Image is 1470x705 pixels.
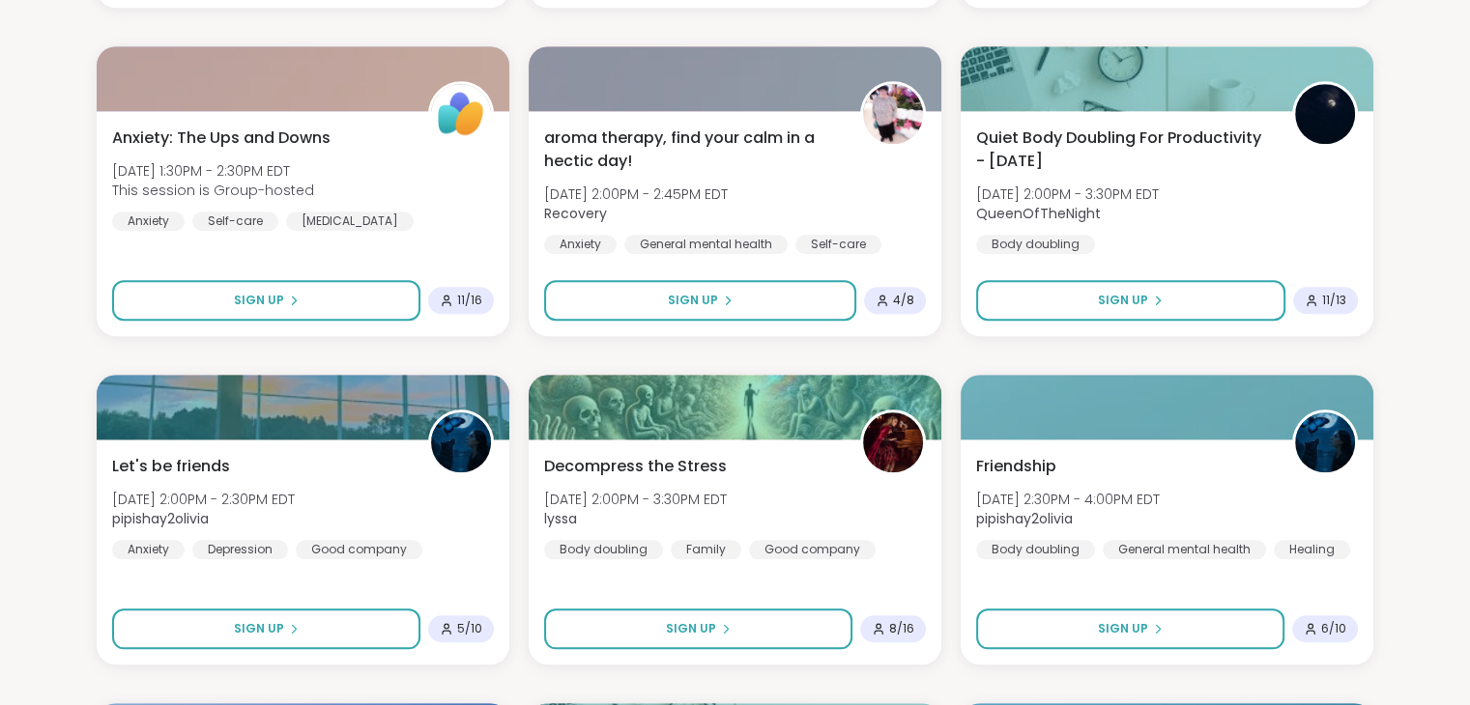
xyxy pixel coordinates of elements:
[544,509,577,528] b: lyssa
[668,292,718,309] span: Sign Up
[112,161,314,181] span: [DATE] 1:30PM - 2:30PM EDT
[976,490,1160,509] span: [DATE] 2:30PM - 4:00PM EDT
[624,235,788,254] div: General mental health
[893,293,914,308] span: 4 / 8
[112,490,295,509] span: [DATE] 2:00PM - 2:30PM EDT
[1295,84,1355,144] img: QueenOfTheNight
[976,608,1284,649] button: Sign Up
[976,540,1095,559] div: Body doubling
[544,608,852,649] button: Sign Up
[544,455,727,478] span: Decompress the Stress
[1274,540,1350,559] div: Healing
[863,412,923,472] img: lyssa
[889,621,914,636] span: 8 / 16
[112,608,420,649] button: Sign Up
[544,127,839,173] span: aroma therapy, find your calm in a hectic day!
[112,509,209,528] b: pipishay2olivia
[112,181,314,200] span: This session is Group-hosted
[976,184,1159,204] span: [DATE] 2:00PM - 3:30PM EDT
[1321,621,1346,636] span: 6 / 10
[976,280,1285,321] button: Sign Up
[457,293,482,308] span: 11 / 16
[112,455,230,478] span: Let's be friends
[112,127,331,150] span: Anxiety: The Ups and Downs
[431,412,491,472] img: pipishay2olivia
[192,211,278,231] div: Self-care
[1098,292,1148,309] span: Sign Up
[1322,293,1346,308] span: 11 / 13
[976,455,1056,478] span: Friendship
[976,204,1101,223] b: QueenOfTheNight
[234,292,284,309] span: Sign Up
[544,280,856,321] button: Sign Up
[671,540,741,559] div: Family
[976,235,1095,254] div: Body doubling
[544,184,728,204] span: [DATE] 2:00PM - 2:45PM EDT
[112,280,420,321] button: Sign Up
[457,621,482,636] span: 5 / 10
[296,540,422,559] div: Good company
[192,540,288,559] div: Depression
[112,540,185,559] div: Anxiety
[666,620,716,637] span: Sign Up
[863,84,923,144] img: Recovery
[795,235,881,254] div: Self-care
[544,235,617,254] div: Anxiety
[1295,412,1355,472] img: pipishay2olivia
[1103,540,1266,559] div: General mental health
[544,204,607,223] b: Recovery
[749,540,876,559] div: Good company
[544,540,663,559] div: Body doubling
[286,211,414,231] div: [MEDICAL_DATA]
[976,127,1271,173] span: Quiet Body Doubling For Productivity - [DATE]
[976,509,1073,528] b: pipishay2olivia
[431,84,491,144] img: ShareWell
[234,620,284,637] span: Sign Up
[1098,620,1148,637] span: Sign Up
[544,490,727,509] span: [DATE] 2:00PM - 3:30PM EDT
[112,211,185,231] div: Anxiety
